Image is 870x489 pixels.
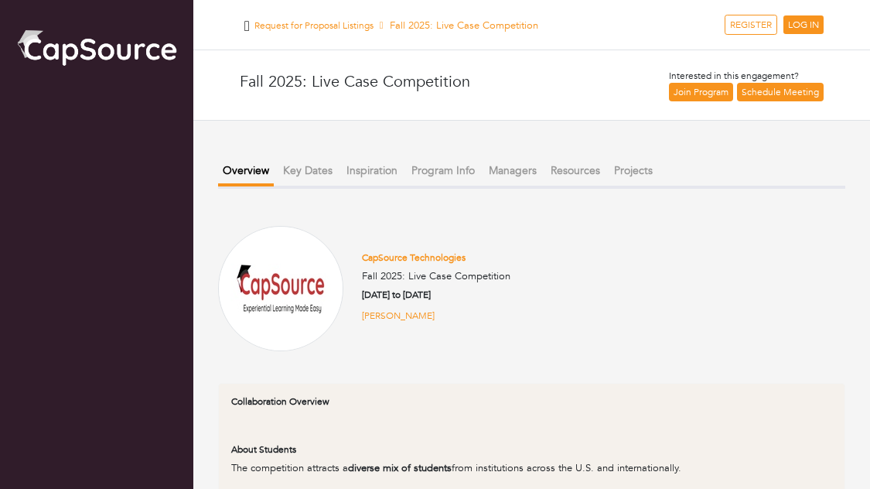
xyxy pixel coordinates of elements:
button: Resources [546,158,605,183]
h5: Fall 2025: Live Case Competition [362,271,510,283]
h6: About Students [231,444,832,455]
button: Projects [609,158,657,183]
button: Key Dates [278,158,337,183]
a: REGISTER [725,15,777,35]
strong: diverse mix of students [348,461,452,475]
h6: [DATE] to [DATE] [362,289,510,300]
a: CapSource Technologies [362,251,466,264]
img: E8370A3F-4A5B-4EEA-9D76-093CB20CC213_4_5005_c.jpeg [218,226,343,351]
button: Program Info [407,158,479,183]
button: Managers [484,158,541,183]
a: Request for Proposal Listings [254,19,374,32]
button: Overview [218,158,274,186]
a: Join Program [669,83,733,101]
a: [PERSON_NAME] [362,309,435,323]
button: Inspiration [342,158,402,183]
p: Interested in this engagement? [669,69,824,83]
h3: Fall 2025: Live Case Competition [240,73,532,91]
h5: Fall 2025: Live Case Competition [254,20,538,32]
h6: Collaboration Overview [231,396,832,407]
img: cap_logo.png [15,27,178,67]
a: Schedule Meeting [737,83,824,101]
a: LOG IN [783,15,824,34]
